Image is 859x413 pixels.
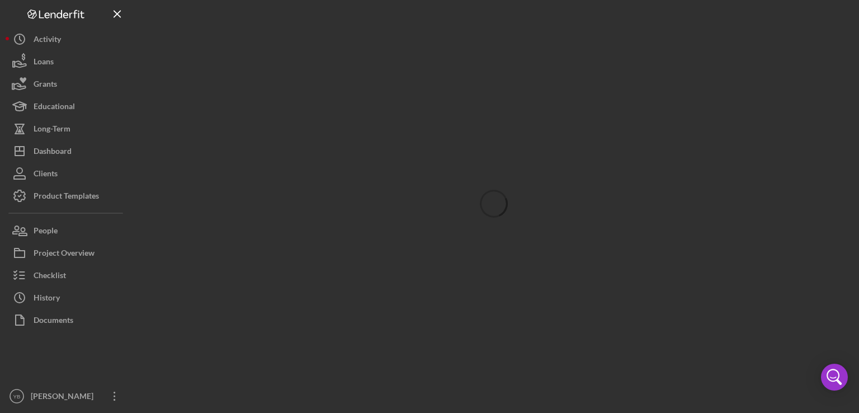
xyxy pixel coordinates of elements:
button: History [6,287,129,309]
div: History [34,287,60,312]
div: [PERSON_NAME] [28,385,101,410]
button: Loans [6,50,129,73]
div: Loans [34,50,54,76]
div: Checklist [34,264,66,289]
button: Long-Term [6,118,129,140]
div: Product Templates [34,185,99,210]
button: Grants [6,73,129,95]
button: Project Overview [6,242,129,264]
div: Clients [34,162,58,187]
div: Dashboard [34,140,72,165]
div: People [34,219,58,245]
button: Product Templates [6,185,129,207]
div: Long-Term [34,118,70,143]
button: Educational [6,95,129,118]
div: Activity [34,28,61,53]
div: Grants [34,73,57,98]
button: People [6,219,129,242]
div: Open Intercom Messenger [821,364,848,391]
div: Project Overview [34,242,95,267]
text: YB [13,393,21,400]
button: Clients [6,162,129,185]
div: Educational [34,95,75,120]
button: Checklist [6,264,129,287]
button: Dashboard [6,140,129,162]
button: YB[PERSON_NAME] [6,385,129,407]
button: Documents [6,309,129,331]
button: Activity [6,28,129,50]
div: Documents [34,309,73,334]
